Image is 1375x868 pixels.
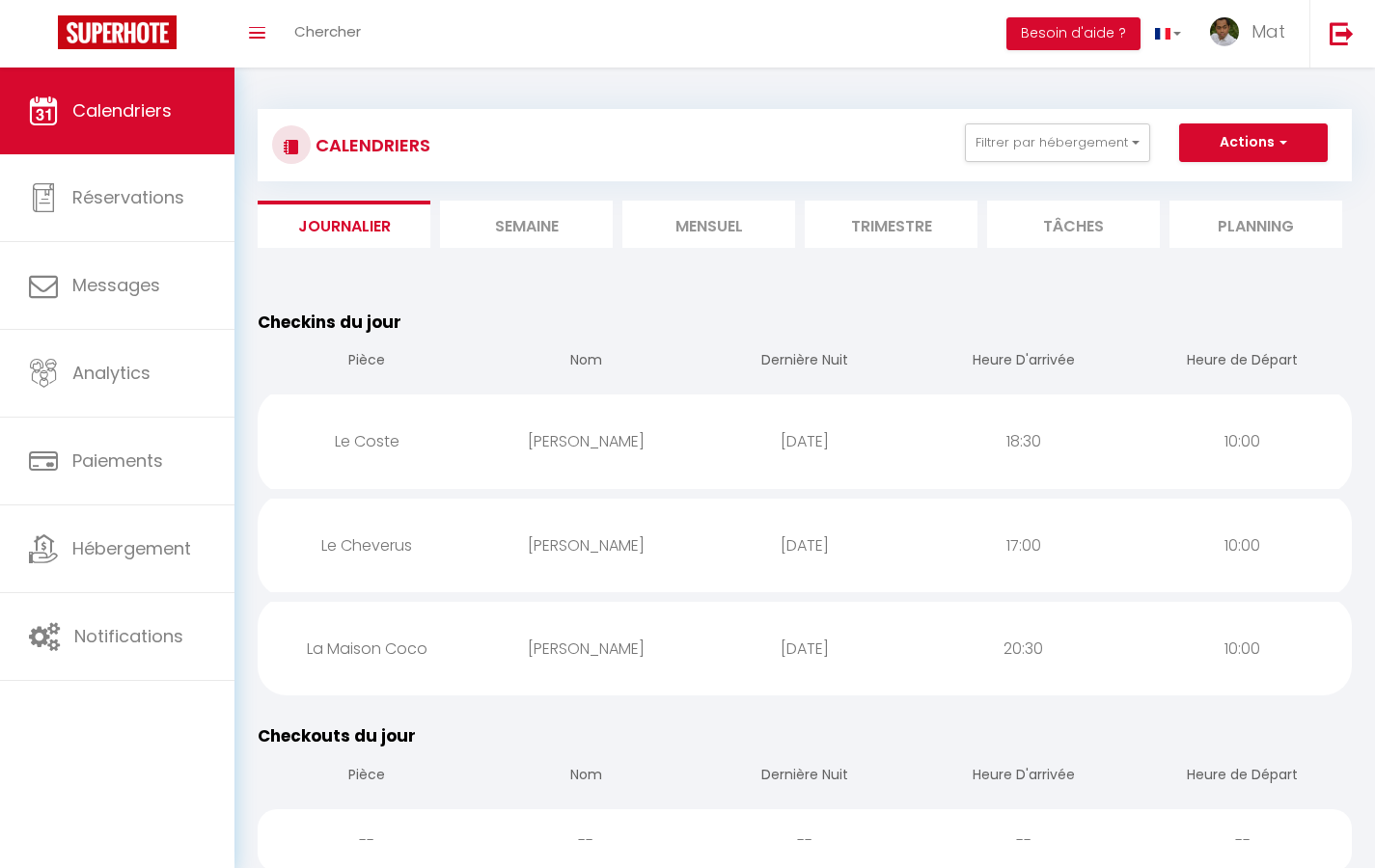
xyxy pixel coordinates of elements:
th: Dernière Nuit [696,749,915,804]
li: Journalier [258,201,430,248]
li: Planning [1169,201,1342,248]
span: Chercher [294,21,361,41]
th: Nom [477,749,696,804]
span: Analytics [72,361,151,385]
th: Heure de Départ [1133,335,1352,390]
img: Super Booking [58,15,177,49]
div: Le Cheverus [258,514,477,577]
span: Hébergement [72,536,191,560]
div: 18:30 [914,410,1133,473]
div: 10:00 [1133,514,1352,577]
div: 10:00 [1133,410,1352,473]
li: Mensuel [622,201,795,248]
div: [PERSON_NAME] [477,617,696,680]
div: [DATE] [696,617,915,680]
th: Heure de Départ [1133,749,1352,804]
th: Dernière Nuit [696,335,915,390]
button: Ouvrir le widget de chat LiveChat [15,8,73,66]
div: 17:00 [914,514,1133,577]
span: Notifications [74,624,183,648]
button: Besoin d'aide ? [1006,17,1141,50]
span: Messages [72,273,160,297]
div: 20:30 [914,617,1133,680]
img: ... [1210,17,1239,46]
th: Nom [477,335,696,390]
li: Tâches [987,201,1160,248]
div: [PERSON_NAME] [477,514,696,577]
div: Le Coste [258,410,477,473]
div: [PERSON_NAME] [477,410,696,473]
div: 10:00 [1133,617,1352,680]
span: Paiements [72,448,163,473]
button: Actions [1179,123,1328,162]
th: Heure D'arrivée [914,335,1133,390]
h3: CALENDRIERS [311,123,430,167]
span: Mat [1251,19,1285,43]
th: Pièce [258,335,477,390]
span: Calendriers [72,98,172,122]
span: Réservations [72,185,184,209]
img: logout [1330,21,1354,45]
span: Checkouts du jour [258,724,416,747]
th: Pièce [258,749,477,804]
div: [DATE] [696,410,915,473]
li: Trimestre [805,201,977,248]
span: Checkins du jour [258,311,401,334]
button: Filtrer par hébergement [965,123,1150,162]
li: Semaine [440,201,613,248]
div: La Maison Coco [258,617,477,680]
th: Heure D'arrivée [914,749,1133,804]
div: [DATE] [696,514,915,577]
